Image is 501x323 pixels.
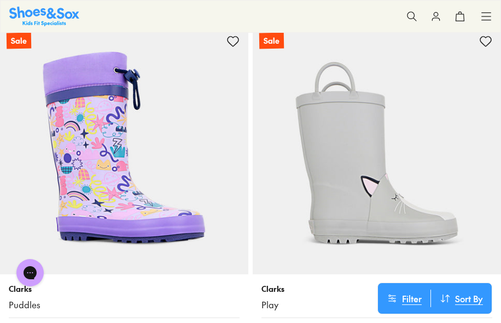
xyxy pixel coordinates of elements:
p: Sale [7,32,32,49]
span: Sort By [455,292,483,305]
p: Clarks [9,283,240,295]
img: SNS_Logo_Responsive.svg [9,7,79,26]
button: Filter [378,290,430,307]
a: Sale [253,26,501,274]
a: Puddles [9,299,240,311]
p: Sale [259,32,284,49]
a: Play [261,299,492,311]
p: Clarks [261,283,492,295]
iframe: Gorgias live chat messenger [11,255,49,290]
a: Shoes & Sox [9,7,79,26]
button: Sort By [431,290,492,307]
